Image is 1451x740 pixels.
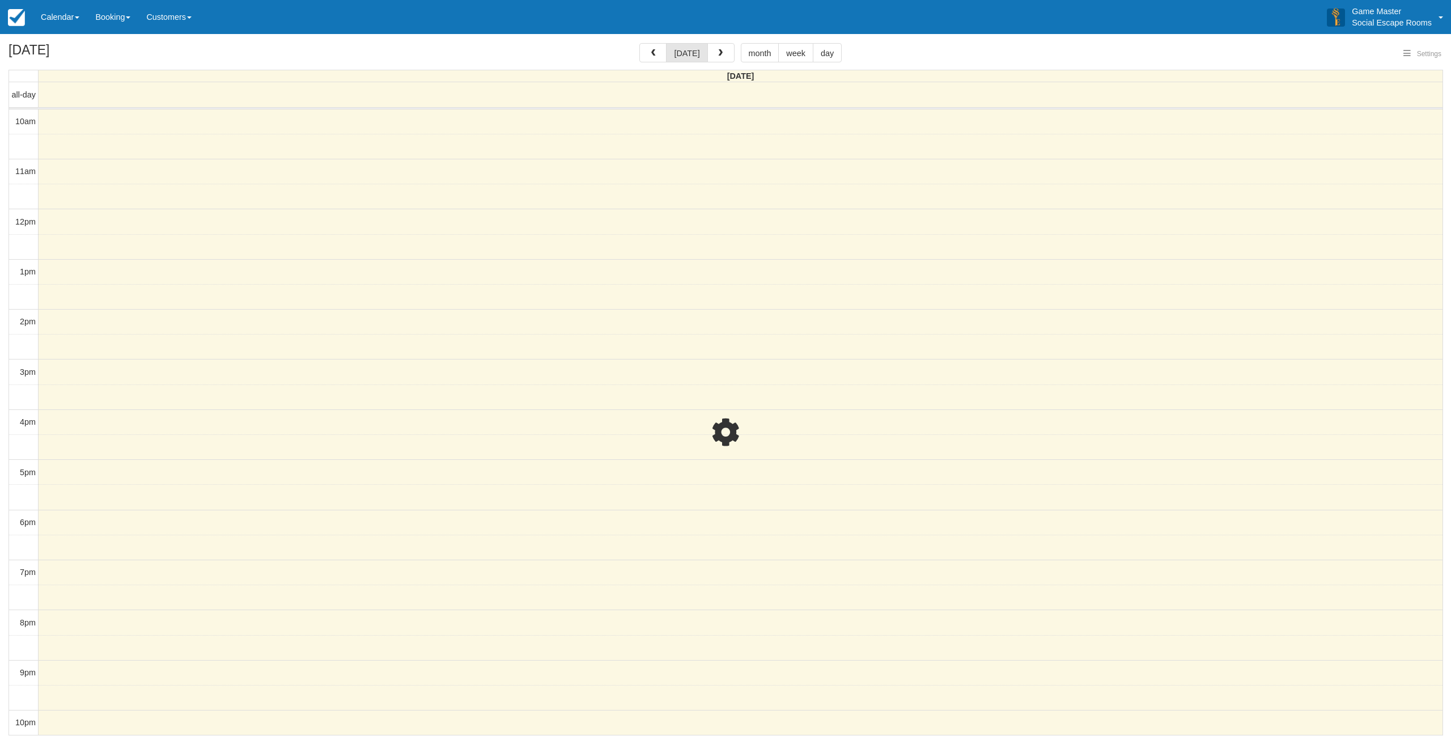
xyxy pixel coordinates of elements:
button: Settings [1397,46,1448,62]
span: 3pm [20,367,36,377]
img: checkfront-main-nav-mini-logo.png [8,9,25,26]
span: 2pm [20,317,36,326]
button: month [741,43,779,62]
span: 9pm [20,668,36,677]
span: 7pm [20,568,36,577]
span: all-day [12,90,36,99]
span: 8pm [20,618,36,627]
span: 12pm [15,217,36,226]
button: week [778,43,813,62]
button: day [813,43,842,62]
span: 10pm [15,718,36,727]
span: 11am [15,167,36,176]
h2: [DATE] [9,43,152,64]
span: Settings [1417,50,1441,58]
button: [DATE] [666,43,707,62]
p: Game Master [1352,6,1432,17]
img: A3 [1327,8,1345,26]
span: 1pm [20,267,36,276]
span: 6pm [20,518,36,527]
p: Social Escape Rooms [1352,17,1432,28]
span: 5pm [20,468,36,477]
span: 10am [15,117,36,126]
span: [DATE] [727,71,754,81]
span: 4pm [20,417,36,426]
